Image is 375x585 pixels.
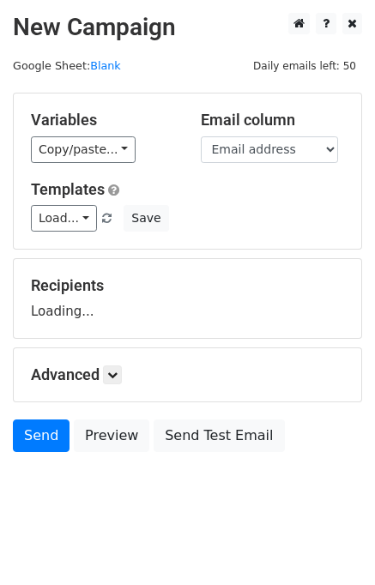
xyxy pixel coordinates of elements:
[31,180,105,198] a: Templates
[201,111,345,130] h5: Email column
[124,205,168,232] button: Save
[13,13,362,42] h2: New Campaign
[247,59,362,72] a: Daily emails left: 50
[31,365,344,384] h5: Advanced
[31,276,344,295] h5: Recipients
[90,59,121,72] a: Blank
[31,136,136,163] a: Copy/paste...
[74,419,149,452] a: Preview
[13,419,70,452] a: Send
[31,276,344,321] div: Loading...
[247,57,362,75] span: Daily emails left: 50
[31,111,175,130] h5: Variables
[31,205,97,232] a: Load...
[154,419,284,452] a: Send Test Email
[13,59,121,72] small: Google Sheet:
